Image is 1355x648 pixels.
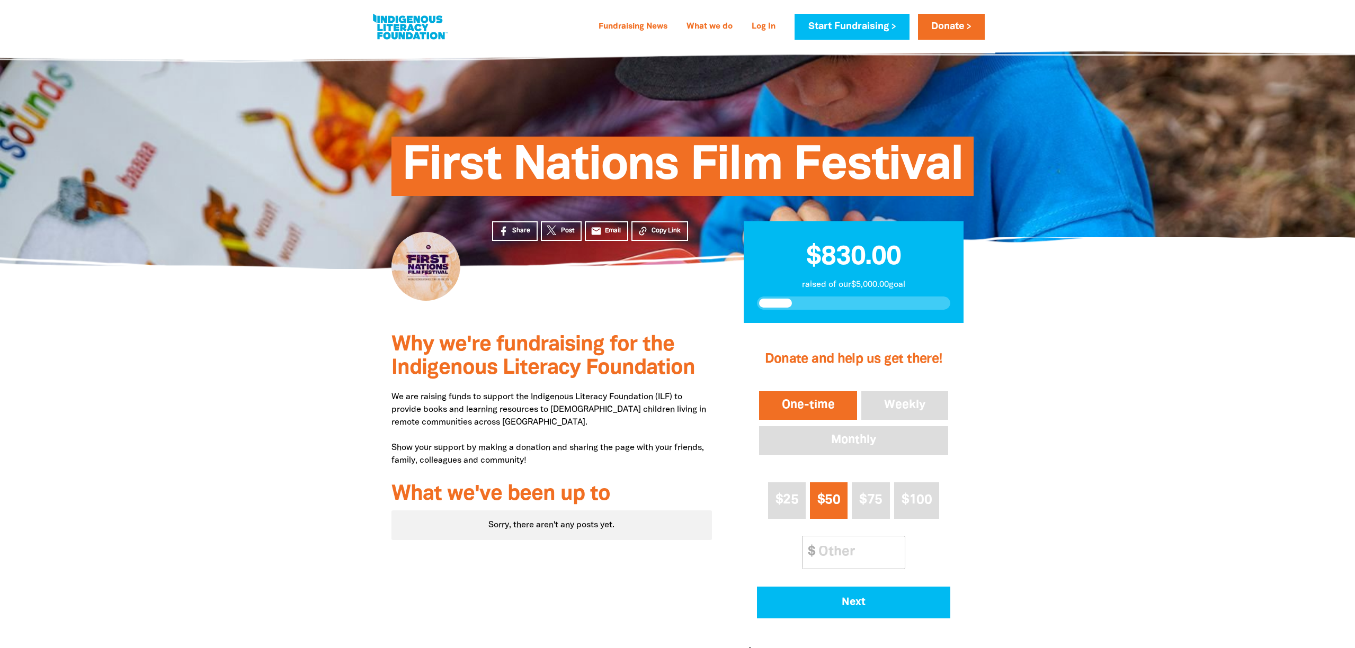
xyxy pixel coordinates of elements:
[775,494,798,506] span: $25
[902,494,932,506] span: $100
[811,536,905,569] input: Other
[757,587,950,618] button: Pay with Credit Card
[652,226,681,236] span: Copy Link
[561,226,574,236] span: Post
[605,226,621,236] span: Email
[541,221,582,241] a: Post
[591,226,602,237] i: email
[391,335,695,378] span: Why we're fundraising for the Indigenous Literacy Foundation
[859,494,882,506] span: $75
[631,221,688,241] button: Copy Link
[512,226,530,236] span: Share
[391,483,712,506] h3: What we've been up to
[745,19,782,35] a: Log In
[768,482,806,519] button: $25
[757,424,950,457] button: Monthly
[810,482,848,519] button: $50
[806,245,901,269] span: $830.00
[852,482,889,519] button: $75
[771,597,935,608] span: Next
[795,14,909,40] a: Start Fundraising
[817,494,840,506] span: $50
[680,19,739,35] a: What we do
[492,221,538,241] a: Share
[592,19,674,35] a: Fundraising News
[391,391,712,467] p: We are raising funds to support the Indigenous Literacy Foundation (ILF) to provide books and lea...
[918,14,985,40] a: Donate
[391,510,712,540] div: Sorry, there aren't any posts yet.
[803,536,815,569] span: $
[585,221,628,241] a: emailEmail
[757,338,950,381] h2: Donate and help us get there!
[894,482,940,519] button: $100
[859,389,950,422] button: Weekly
[757,278,950,291] p: raised of our $5,000.00 goal
[391,510,712,540] div: Paginated content
[402,145,963,196] span: First Nations Film Festival
[757,389,860,422] button: One-time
